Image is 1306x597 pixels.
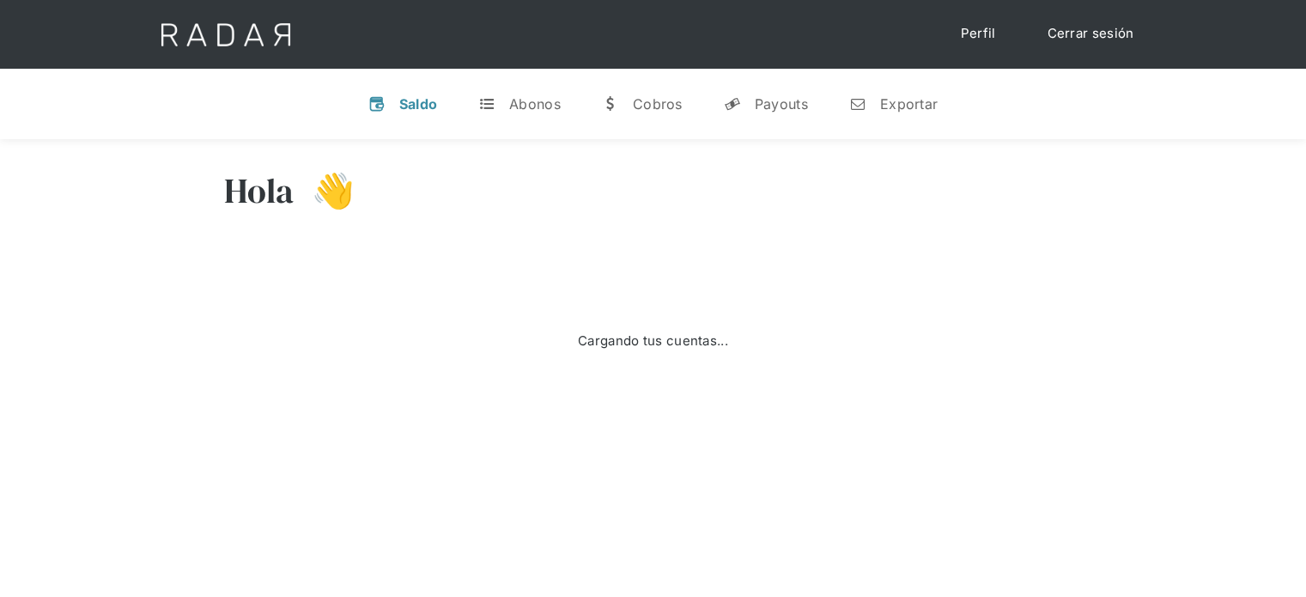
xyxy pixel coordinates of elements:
div: t [478,95,495,113]
div: Payouts [755,95,808,113]
div: Abonos [509,95,561,113]
a: Cerrar sesión [1030,17,1151,51]
div: Saldo [399,95,438,113]
div: n [849,95,866,113]
h3: Hola [224,169,295,212]
div: Exportar [880,95,938,113]
div: Cargando tus cuentas... [578,332,728,351]
div: Cobros [633,95,683,113]
div: w [602,95,619,113]
div: v [368,95,386,113]
a: Perfil [944,17,1013,51]
h3: 👋 [295,169,355,212]
div: y [724,95,741,113]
